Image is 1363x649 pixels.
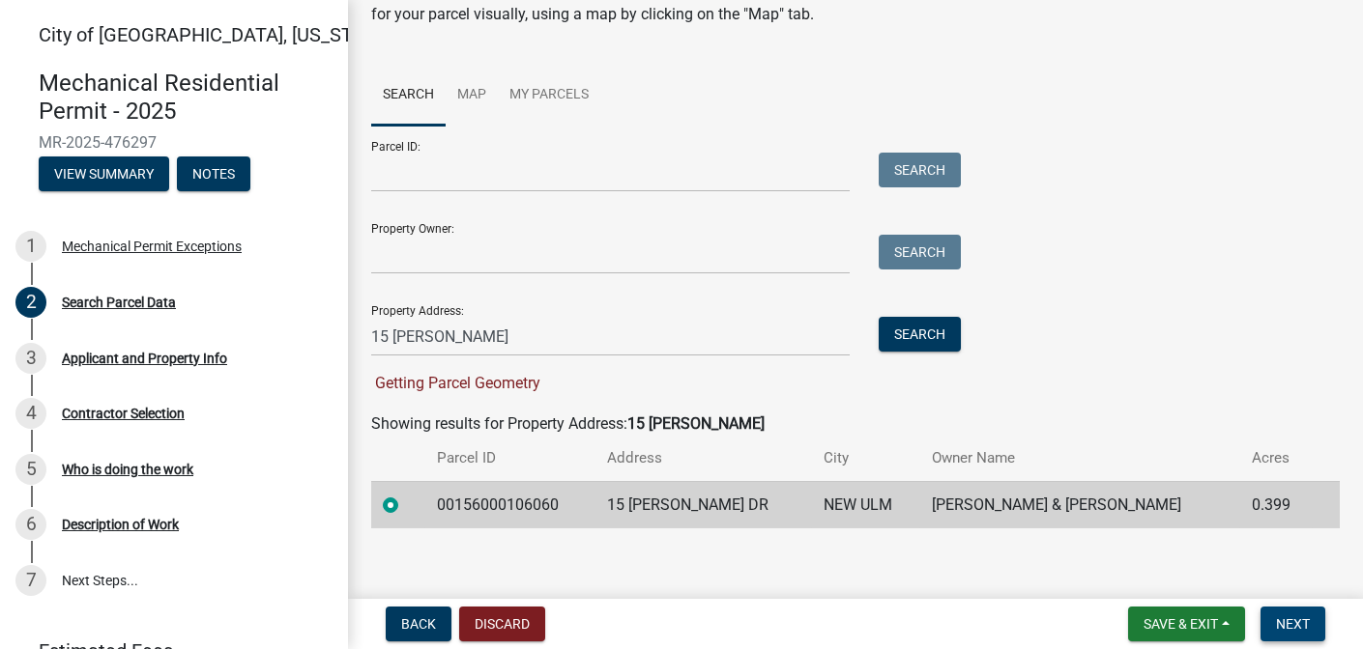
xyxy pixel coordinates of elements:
[595,481,812,528] td: 15 [PERSON_NAME] DR
[15,509,46,540] div: 6
[39,70,333,126] h4: Mechanical Residential Permit - 2025
[15,454,46,485] div: 5
[371,65,446,127] a: Search
[425,481,595,528] td: 00156000106060
[879,235,961,269] button: Search
[1128,607,1245,641] button: Save & Exit
[812,481,919,528] td: NEW ULM
[1276,616,1310,632] span: Next
[920,436,1240,481] th: Owner Name
[39,133,309,152] span: MR-2025-476297
[879,153,961,187] button: Search
[62,296,176,309] div: Search Parcel Data
[879,317,961,352] button: Search
[15,565,46,596] div: 7
[39,23,391,46] span: City of [GEOGRAPHIC_DATA], [US_STATE]
[15,398,46,429] div: 4
[62,352,227,365] div: Applicant and Property Info
[595,436,812,481] th: Address
[1240,481,1313,528] td: 0.399
[62,407,185,420] div: Contractor Selection
[498,65,600,127] a: My Parcels
[371,412,1340,436] div: Showing results for Property Address:
[920,481,1240,528] td: [PERSON_NAME] & [PERSON_NAME]
[177,156,250,191] button: Notes
[386,607,451,641] button: Back
[62,518,179,531] div: Description of Work
[627,414,765,433] strong: 15 [PERSON_NAME]
[15,287,46,318] div: 2
[1240,436,1313,481] th: Acres
[812,436,919,481] th: City
[39,167,169,183] wm-modal-confirm: Summary
[62,463,193,476] div: Who is doing the work
[1144,616,1218,632] span: Save & Exit
[1261,607,1325,641] button: Next
[15,343,46,374] div: 3
[177,167,250,183] wm-modal-confirm: Notes
[62,240,242,253] div: Mechanical Permit Exceptions
[15,231,46,262] div: 1
[446,65,498,127] a: Map
[371,374,540,392] span: Getting Parcel Geometry
[425,436,595,481] th: Parcel ID
[459,607,545,641] button: Discard
[401,616,436,632] span: Back
[39,156,169,191] button: View Summary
